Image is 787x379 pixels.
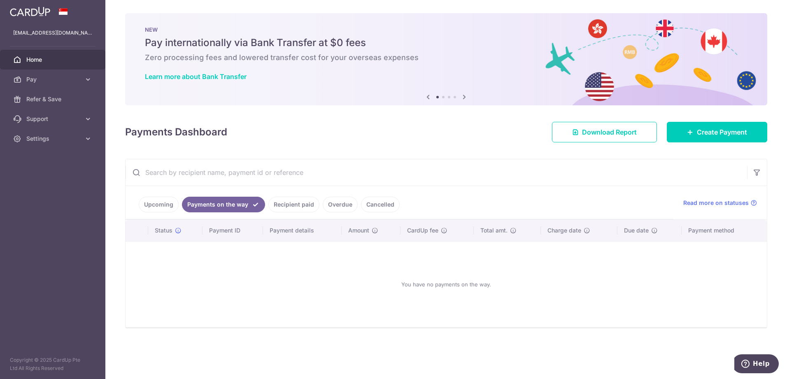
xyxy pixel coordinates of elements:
[683,199,757,207] a: Read more on statuses
[480,226,508,235] span: Total amt.
[26,95,81,103] span: Refer & Save
[26,75,81,84] span: Pay
[145,36,747,49] h5: Pay internationally via Bank Transfer at $0 fees
[323,197,358,212] a: Overdue
[547,226,581,235] span: Charge date
[145,53,747,63] h6: Zero processing fees and lowered transfer cost for your overseas expenses
[624,226,649,235] span: Due date
[135,248,757,321] div: You have no payments on the way.
[348,226,369,235] span: Amount
[26,135,81,143] span: Settings
[734,354,779,375] iframe: Opens a widget where you can find more information
[667,122,767,142] a: Create Payment
[683,199,749,207] span: Read more on statuses
[145,72,247,81] a: Learn more about Bank Transfer
[139,197,179,212] a: Upcoming
[125,13,767,105] img: Bank transfer banner
[13,29,92,37] p: [EMAIL_ADDRESS][DOMAIN_NAME]
[145,26,747,33] p: NEW
[407,226,438,235] span: CardUp fee
[26,115,81,123] span: Support
[203,220,263,241] th: Payment ID
[582,127,637,137] span: Download Report
[182,197,265,212] a: Payments on the way
[682,220,767,241] th: Payment method
[697,127,747,137] span: Create Payment
[361,197,400,212] a: Cancelled
[26,56,81,64] span: Home
[552,122,657,142] a: Download Report
[263,220,342,241] th: Payment details
[10,7,50,16] img: CardUp
[155,226,172,235] span: Status
[268,197,319,212] a: Recipient paid
[125,125,227,140] h4: Payments Dashboard
[126,159,747,186] input: Search by recipient name, payment id or reference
